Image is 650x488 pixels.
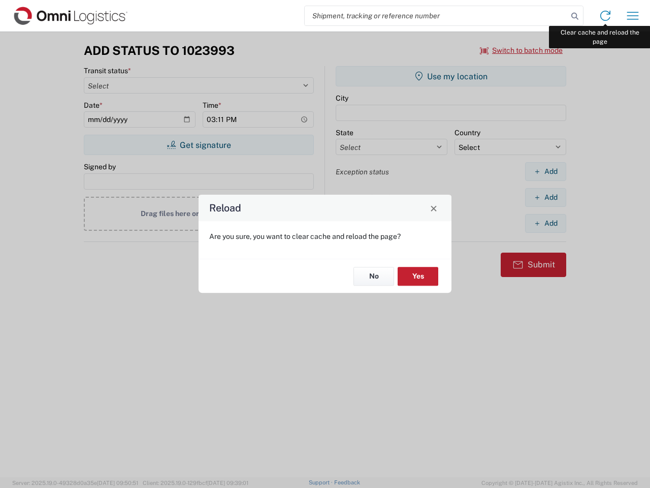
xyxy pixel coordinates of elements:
button: No [353,267,394,286]
h4: Reload [209,201,241,216]
button: Close [427,201,441,215]
button: Yes [398,267,438,286]
p: Are you sure, you want to clear cache and reload the page? [209,232,441,241]
input: Shipment, tracking or reference number [305,6,568,25]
